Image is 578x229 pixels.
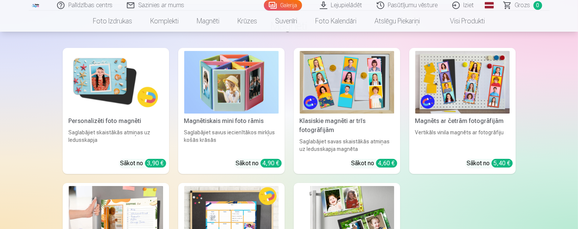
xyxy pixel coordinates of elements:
div: Sākot no [120,159,166,168]
div: Klasiskie magnēti ar trīs fotogrāfijām [297,117,397,135]
div: Sākot no [467,159,513,168]
a: Foto kalendāri [307,11,366,32]
a: Magnēti [188,11,229,32]
a: Personalizēti foto magnētiPersonalizēti foto magnētiSaglabājiet skaistākās atmiņas uz ledusskapja... [63,48,169,174]
img: Magnētiskais mini foto rāmis [184,51,279,114]
img: Personalizēti foto magnēti [69,51,163,114]
img: /fa1 [32,3,40,8]
div: Sākot no [351,159,397,168]
div: Personalizēti foto magnēti [66,117,166,126]
img: Magnēts ar četrām fotogrāfijām [415,51,510,114]
a: Magnētiskais mini foto rāmisMagnētiskais mini foto rāmisSaglabājiet savus iecienītākos mirkļus ko... [178,48,285,174]
img: Klasiskie magnēti ar trīs fotogrāfijām [300,51,394,114]
div: 3,90 € [145,159,166,168]
div: 4,60 € [376,159,397,168]
div: 4,90 € [260,159,282,168]
a: Komplekti [142,11,188,32]
a: Krūzes [229,11,267,32]
div: Sākot no [236,159,282,168]
div: Magnētiskais mini foto rāmis [181,117,282,126]
span: 0 [533,1,542,10]
span: Grozs [515,1,530,10]
div: Saglabājiet savas skaistākās atmiņas uz ledusskapja magnēta [297,138,397,153]
a: Visi produkti [429,11,494,32]
div: Vertikāls vinila magnēts ar fotogrāfiju [412,129,513,153]
a: Klasiskie magnēti ar trīs fotogrāfijāmKlasiskie magnēti ar trīs fotogrāfijāmSaglabājiet savas ska... [294,48,400,174]
a: Magnēts ar četrām fotogrāfijāmMagnēts ar četrām fotogrāfijāmVertikāls vinila magnēts ar fotogrāfi... [409,48,516,174]
a: Suvenīri [267,11,307,32]
div: Magnēts ar četrām fotogrāfijām [412,117,513,126]
div: 5,40 € [492,159,513,168]
div: Saglabājiet savus iecienītākos mirkļus košās krāsās [181,129,282,153]
a: Foto izdrukas [84,11,142,32]
div: Saglabājiet skaistākās atmiņas uz ledusskapja [66,129,166,153]
a: Atslēgu piekariņi [366,11,429,32]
